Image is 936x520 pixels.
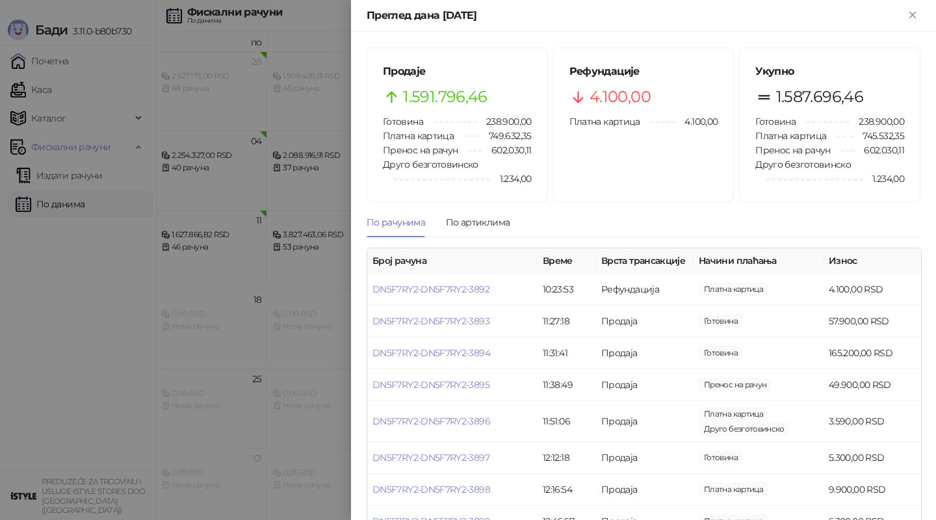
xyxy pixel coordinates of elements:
td: 12:16:54 [538,474,596,506]
a: DN5F7RY2-DN5F7RY2-3895 [372,379,489,391]
td: 5.300,00 RSD [824,442,921,474]
td: 57.900,00 RSD [824,305,921,337]
span: Пренос на рачун [383,144,458,156]
td: Продаја [596,369,694,401]
span: Платна картица [569,116,640,127]
span: Друго безготовинско [755,159,851,170]
h5: Рефундације [569,64,718,79]
span: 745.532,35 [853,129,904,143]
th: Време [538,248,596,274]
td: Продаја [596,337,694,369]
span: Пренос на рачун [755,144,830,156]
td: 11:38:49 [538,369,596,401]
span: 1.234,00 [863,172,904,186]
td: Продаја [596,305,694,337]
th: Врста трансакције [596,248,694,274]
span: Готовина [755,116,796,127]
td: Продаја [596,442,694,474]
span: 2.356,00 [699,407,768,421]
h5: Продаје [383,64,532,79]
span: 165.200,00 [699,346,743,360]
span: 1.234,00 [491,172,532,186]
td: 165.200,00 RSD [824,337,921,369]
span: 749.632,35 [480,129,532,143]
h5: Укупно [755,64,904,79]
td: 11:51:06 [538,401,596,442]
th: Број рачуна [367,248,538,274]
a: DN5F7RY2-DN5F7RY2-3898 [372,484,490,495]
a: DN5F7RY2-DN5F7RY2-3897 [372,452,489,463]
a: DN5F7RY2-DN5F7RY2-3896 [372,415,490,427]
td: 10:23:53 [538,274,596,305]
a: DN5F7RY2-DN5F7RY2-3892 [372,283,489,295]
td: 12:12:18 [538,442,596,474]
td: Рефундација [596,274,694,305]
td: 49.900,00 RSD [824,369,921,401]
span: Друго безготовинско [383,159,478,170]
span: 1.234,00 [699,422,790,436]
button: Close [905,8,920,23]
span: 57.900,00 [699,314,743,328]
span: Готовина [383,116,423,127]
td: 9.900,00 RSD [824,474,921,506]
span: 238.900,00 [477,114,532,129]
th: Износ [824,248,921,274]
div: Преглед дана [DATE] [367,8,905,23]
td: 11:31:41 [538,337,596,369]
th: Начини плаћања [694,248,824,274]
td: 11:27:18 [538,305,596,337]
div: По артиклима [446,215,510,229]
a: DN5F7RY2-DN5F7RY2-3893 [372,315,489,327]
td: Продаја [596,474,694,506]
span: Платна картица [755,130,826,142]
td: 3.590,00 RSD [824,401,921,442]
span: 4.100,00 [699,282,768,296]
td: Продаја [596,401,694,442]
span: 238.900,00 [850,114,904,129]
span: 602.030,11 [482,143,532,157]
span: 9.900,00 [699,482,768,497]
span: 49.900,00 [699,378,772,392]
td: 4.100,00 RSD [824,274,921,305]
span: 4.100,00 [590,84,651,109]
span: 5.300,00 [699,450,743,465]
a: DN5F7RY2-DN5F7RY2-3894 [372,347,490,359]
span: 1.591.796,46 [403,84,487,109]
div: По рачунима [367,215,425,229]
span: 602.030,11 [855,143,904,157]
span: 1.587.696,46 [776,84,863,109]
span: Платна картица [383,130,454,142]
span: 4.100,00 [675,114,718,129]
